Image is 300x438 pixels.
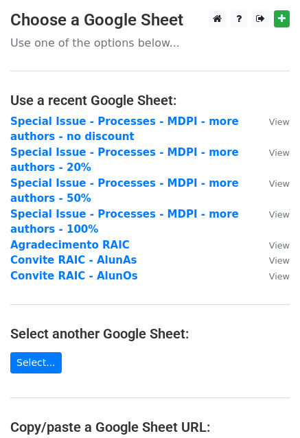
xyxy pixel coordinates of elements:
h4: Copy/paste a Google Sheet URL: [10,419,290,435]
a: View [255,208,290,220]
small: View [269,240,290,251]
a: View [255,239,290,251]
a: Agradecimento RAIC [10,239,130,251]
a: Special Issue - Processes - MDPI - more authors - 100% [10,208,239,236]
a: View [255,177,290,189]
a: View [255,254,290,266]
a: View [255,270,290,282]
a: Select... [10,352,62,373]
h4: Use a recent Google Sheet: [10,92,290,108]
a: Convite RAIC - AlunOs [10,270,138,282]
small: View [269,209,290,220]
small: View [269,271,290,281]
a: View [255,146,290,159]
a: Special Issue - Processes - MDPI - more authors - 50% [10,177,239,205]
a: View [255,115,290,128]
h4: Select another Google Sheet: [10,325,290,342]
p: Use one of the options below... [10,36,290,50]
small: View [269,255,290,266]
h3: Choose a Google Sheet [10,10,290,30]
small: View [269,178,290,189]
a: Special Issue - Processes - MDPI - more authors - 20% [10,146,239,174]
small: View [269,117,290,127]
small: View [269,148,290,158]
a: Convite RAIC - AlunAs [10,254,137,266]
a: Special Issue - Processes - MDPI - more authors - no discount [10,115,239,143]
